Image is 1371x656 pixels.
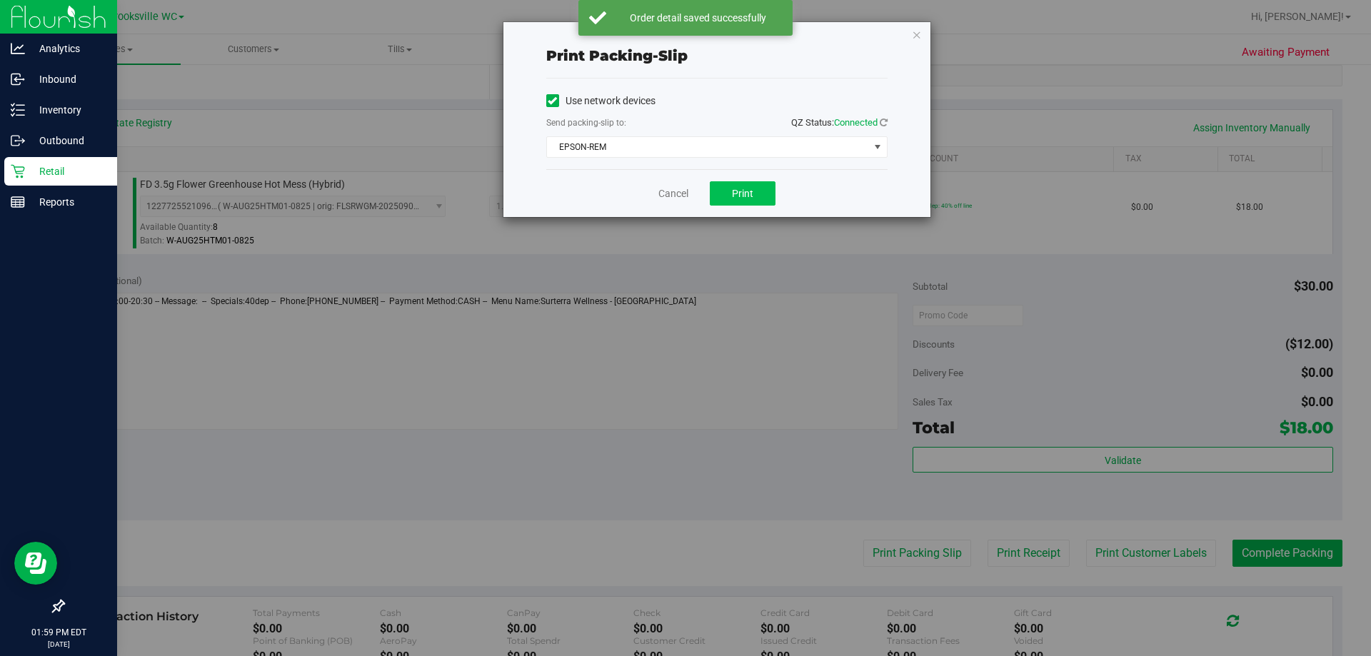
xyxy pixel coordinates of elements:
[6,639,111,650] p: [DATE]
[25,40,111,57] p: Analytics
[25,163,111,180] p: Retail
[710,181,775,206] button: Print
[25,193,111,211] p: Reports
[546,47,688,64] span: Print packing-slip
[868,137,886,157] span: select
[11,72,25,86] inline-svg: Inbound
[11,103,25,117] inline-svg: Inventory
[25,132,111,149] p: Outbound
[25,71,111,88] p: Inbound
[11,133,25,148] inline-svg: Outbound
[658,186,688,201] a: Cancel
[547,137,869,157] span: EPSON-REM
[732,188,753,199] span: Print
[11,195,25,209] inline-svg: Reports
[11,164,25,178] inline-svg: Retail
[614,11,782,25] div: Order detail saved successfully
[11,41,25,56] inline-svg: Analytics
[546,94,656,109] label: Use network devices
[6,626,111,639] p: 01:59 PM EDT
[14,542,57,585] iframe: Resource center
[791,117,888,128] span: QZ Status:
[25,101,111,118] p: Inventory
[546,116,626,129] label: Send packing-slip to:
[834,117,878,128] span: Connected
